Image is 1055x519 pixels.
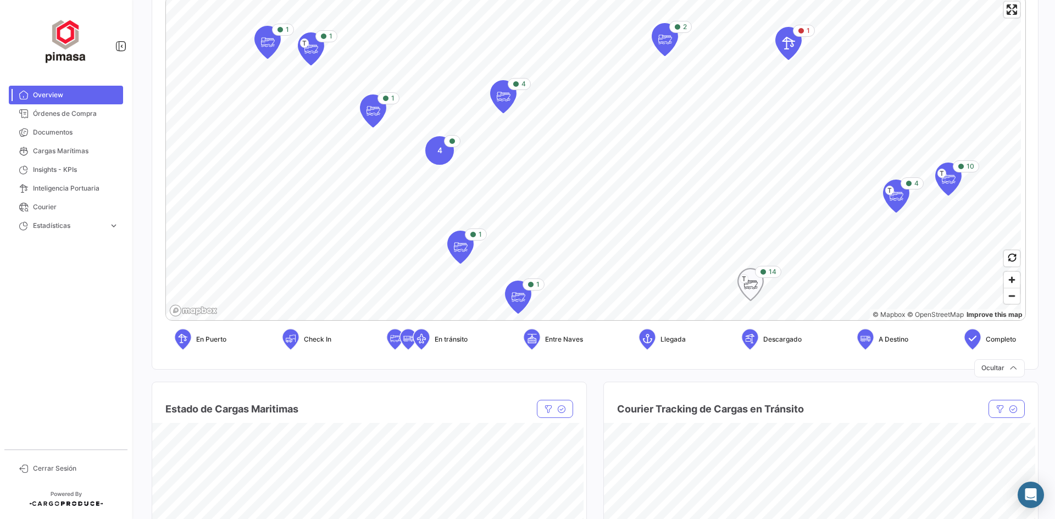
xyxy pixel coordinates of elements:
[1018,482,1044,508] div: Abrir Intercom Messenger
[914,178,919,188] span: 4
[304,334,331,344] span: Check In
[9,104,123,123] a: Órdenes de Compra
[360,94,386,127] div: Map marker
[9,86,123,104] a: Overview
[300,38,309,48] span: T
[907,310,964,319] a: OpenStreetMap
[937,169,946,178] span: T
[33,183,119,193] span: Inteligencia Portuaria
[873,310,905,319] a: Mapbox
[775,27,802,60] div: Map marker
[740,274,748,283] span: T
[425,136,454,165] div: Map marker
[683,22,687,32] span: 2
[391,93,395,103] span: 1
[763,334,802,344] span: Descargado
[33,464,119,473] span: Cerrar Sesión
[38,13,93,68] img: ff117959-d04a-4809-8d46-49844dc85631.png
[33,221,104,231] span: Estadísticas
[807,26,810,36] span: 1
[660,334,686,344] span: Llegada
[545,334,583,344] span: Entre Naves
[447,231,474,264] div: Map marker
[1004,272,1020,288] button: Zoom in
[165,401,298,417] h4: Estado de Cargas Maritimas
[879,334,908,344] span: A Destino
[9,123,123,142] a: Documentos
[479,230,482,239] span: 1
[9,160,123,179] a: Insights - KPIs
[169,304,218,317] a: Mapbox logo
[437,145,442,156] span: 4
[536,280,540,289] span: 1
[617,401,804,417] h4: Courier Tracking de Cargas en Tránsito
[885,186,894,195] span: T
[33,202,119,212] span: Courier
[737,268,764,301] div: Map marker
[652,23,678,56] div: Map marker
[9,198,123,216] a: Courier
[967,161,974,171] span: 10
[9,142,123,160] a: Cargas Marítimas
[33,90,119,100] span: Overview
[1004,288,1020,304] button: Zoom out
[254,26,281,59] div: Map marker
[883,180,909,213] div: Map marker
[935,163,962,196] div: Map marker
[1004,2,1020,18] button: Enter fullscreen
[329,31,332,41] span: 1
[33,109,119,119] span: Órdenes de Compra
[967,310,1023,319] a: Map feedback
[490,80,517,113] div: Map marker
[196,334,226,344] span: En Puerto
[974,359,1025,377] button: Ocultar
[298,32,324,65] div: Map marker
[505,281,531,314] div: Map marker
[9,179,123,198] a: Inteligencia Portuaria
[33,146,119,156] span: Cargas Marítimas
[33,165,119,175] span: Insights - KPIs
[769,267,776,277] span: 14
[1004,288,1020,304] span: Zoom out
[435,334,468,344] span: En tránsito
[109,221,119,231] span: expand_more
[33,127,119,137] span: Documentos
[286,25,289,35] span: 1
[986,334,1016,344] span: Completo
[521,79,526,89] span: 4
